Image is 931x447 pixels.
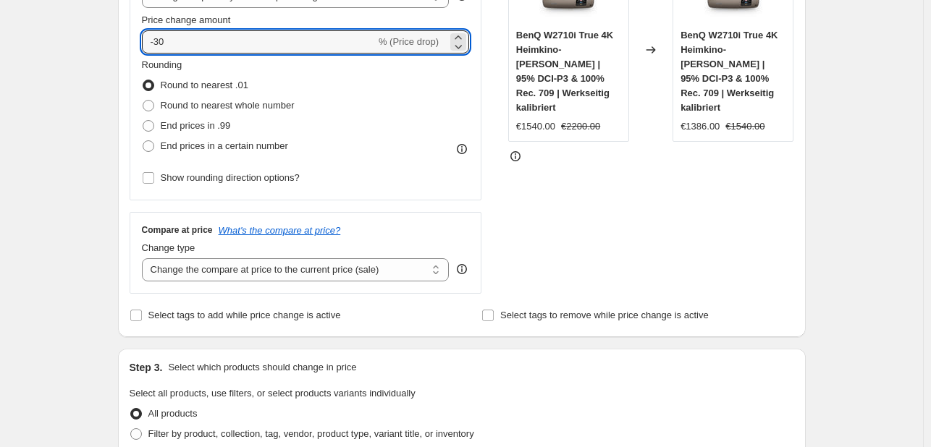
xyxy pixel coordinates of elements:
[161,172,300,183] span: Show rounding direction options?
[725,119,764,134] strike: €1540.00
[130,388,416,399] span: Select all products, use filters, or select products variants individually
[142,59,182,70] span: Rounding
[161,140,288,151] span: End prices in a certain number
[142,242,195,253] span: Change type
[161,120,231,131] span: End prices in .99
[219,225,341,236] button: What's the compare at price?
[379,36,439,47] span: % (Price drop)
[516,119,555,134] div: €1540.00
[130,360,163,375] h2: Step 3.
[681,119,720,134] div: €1386.00
[142,224,213,236] h3: Compare at price
[500,310,709,320] span: Select tags to remove while price change is active
[455,262,469,276] div: help
[142,14,231,25] span: Price change amount
[148,428,474,439] span: Filter by product, collection, tag, vendor, product type, variant title, or inventory
[142,30,376,54] input: -15
[168,360,356,375] p: Select which products should change in price
[561,119,600,134] strike: €2200.00
[161,80,248,90] span: Round to nearest .01
[681,30,778,113] span: BenQ W2710i True 4K Heimkino-[PERSON_NAME] | 95% DCI-P3 & 100% Rec. 709 | Werkseitig kalibriert
[161,100,295,111] span: Round to nearest whole number
[516,30,613,113] span: BenQ W2710i True 4K Heimkino-[PERSON_NAME] | 95% DCI-P3 & 100% Rec. 709 | Werkseitig kalibriert
[148,310,341,320] span: Select tags to add while price change is active
[148,408,198,419] span: All products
